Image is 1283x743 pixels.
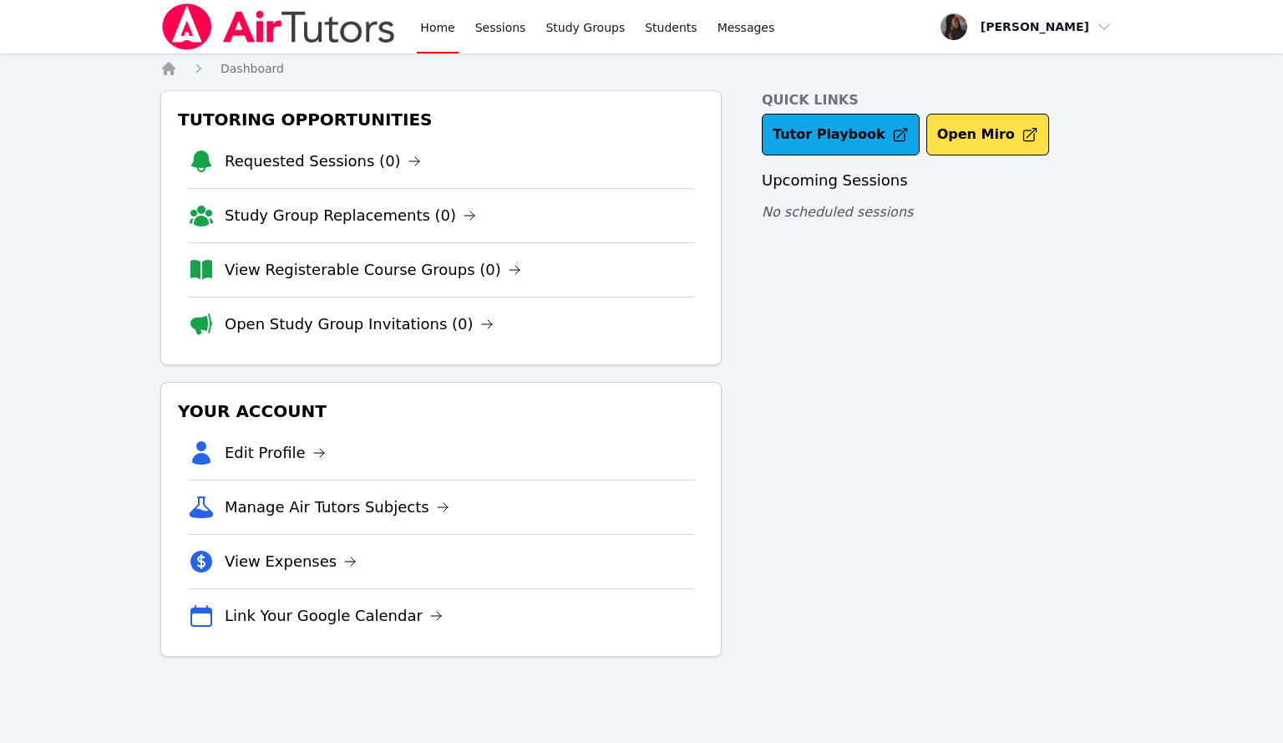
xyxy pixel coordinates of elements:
[160,60,1123,77] nav: Breadcrumb
[221,62,284,75] span: Dashboard
[225,150,421,173] a: Requested Sessions (0)
[221,60,284,77] a: Dashboard
[175,396,707,426] h3: Your Account
[762,169,1123,192] h3: Upcoming Sessions
[718,19,775,36] span: Messages
[762,90,1123,110] h4: Quick Links
[225,550,357,573] a: View Expenses
[225,313,494,336] a: Open Study Group Invitations (0)
[160,3,397,50] img: Air Tutors
[762,114,920,155] a: Tutor Playbook
[225,204,476,227] a: Study Group Replacements (0)
[225,441,326,465] a: Edit Profile
[926,114,1049,155] button: Open Miro
[225,258,521,282] a: View Registerable Course Groups (0)
[225,604,443,628] a: Link Your Google Calendar
[225,496,449,519] a: Manage Air Tutors Subjects
[762,204,913,220] span: No scheduled sessions
[175,104,707,135] h3: Tutoring Opportunities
